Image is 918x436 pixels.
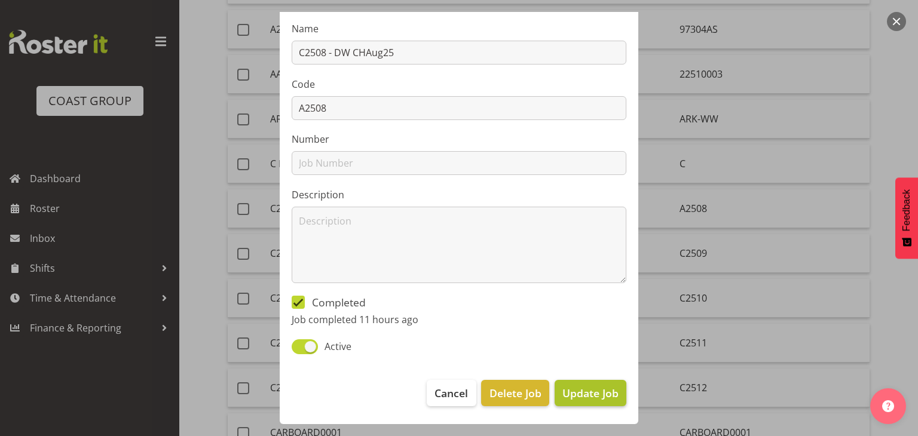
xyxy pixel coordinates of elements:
button: Feedback - Show survey [895,177,918,259]
button: Update Job [555,380,626,406]
input: Job Name [292,41,626,65]
span: Feedback [901,189,912,231]
label: Code [292,77,626,91]
span: Cancel [434,385,468,401]
button: Delete Job [481,380,549,406]
span: Completed [305,296,366,309]
input: Job Number [292,151,626,175]
input: Job Code [292,96,626,120]
label: Description [292,188,626,202]
label: Name [292,22,626,36]
span: Update Job [562,385,619,401]
img: help-xxl-2.png [882,400,894,412]
button: Cancel [427,380,476,406]
span: Active [318,339,351,354]
p: Job completed 11 hours ago [292,312,626,327]
span: Delete Job [489,385,541,401]
label: Number [292,132,626,146]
